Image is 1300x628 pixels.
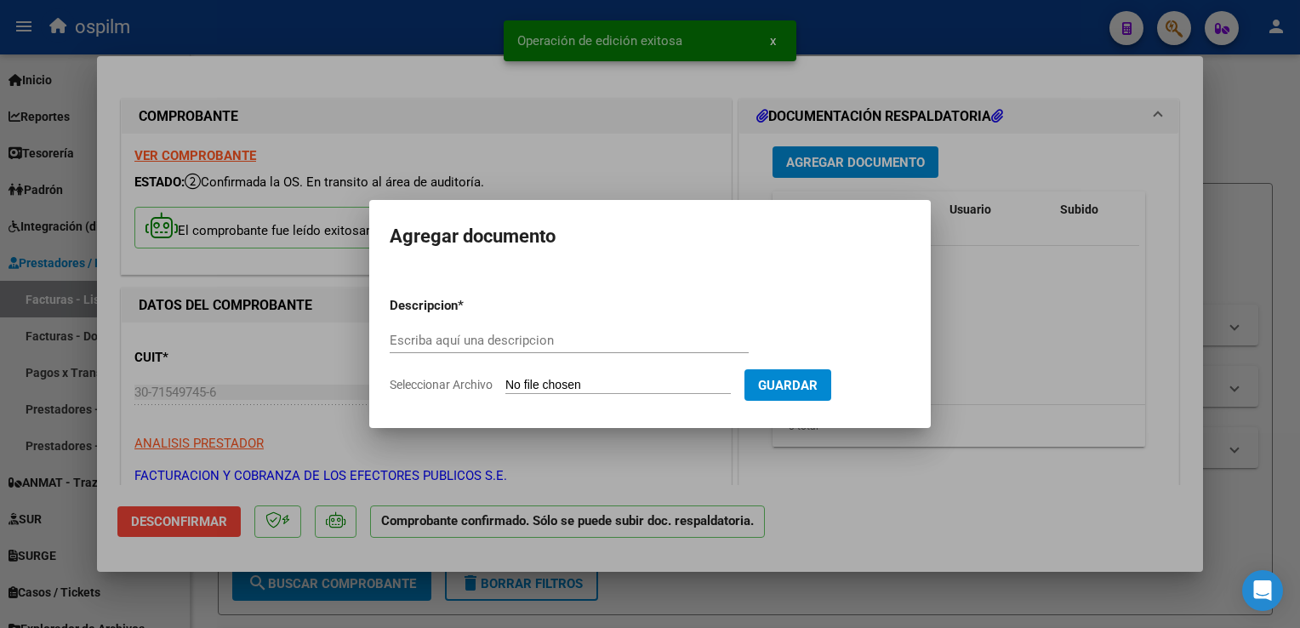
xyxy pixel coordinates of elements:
p: Descripcion [390,296,546,316]
span: Seleccionar Archivo [390,378,493,391]
h2: Agregar documento [390,220,910,253]
button: Guardar [744,369,831,401]
span: Guardar [758,378,818,393]
div: Open Intercom Messenger [1242,570,1283,611]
